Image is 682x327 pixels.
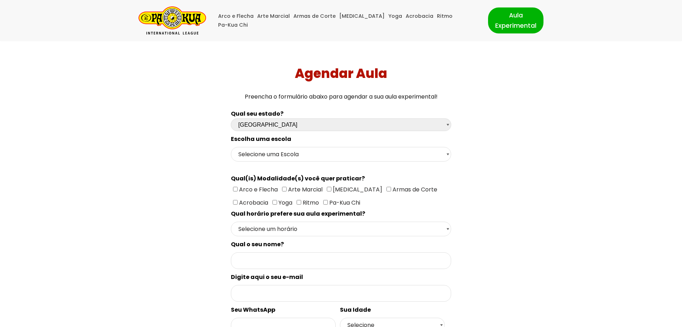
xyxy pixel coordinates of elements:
[488,7,543,33] a: Aula Experimental
[297,200,301,205] input: Ritmo
[282,187,287,191] input: Arte Marcial
[293,12,336,21] a: Armas de Corte
[272,200,277,205] input: Yoga
[233,187,238,191] input: Arco e Flecha
[3,92,680,101] p: Preencha o formulário abaixo para agendar a sua aula experimental!
[301,199,319,207] span: Ritmo
[331,185,382,194] span: [MEDICAL_DATA]
[437,12,453,21] a: Ritmo
[277,199,292,207] span: Yoga
[257,12,290,21] a: Arte Marcial
[391,185,437,194] span: Armas de Corte
[3,66,680,81] h1: Agendar Aula
[238,199,268,207] span: Acrobacia
[217,12,477,30] div: Menu primário
[323,200,328,205] input: Pa-Kua Chi
[340,306,371,314] spam: Sua Idade
[386,187,391,191] input: Armas de Corte
[233,200,238,205] input: Acrobacia
[328,199,360,207] span: Pa-Kua Chi
[218,21,248,30] a: Pa-Kua Chi
[238,185,278,194] span: Arco e Flecha
[231,110,283,118] b: Qual seu estado?
[287,185,323,194] span: Arte Marcial
[231,174,365,183] spam: Qual(is) Modalidade(s) você quer praticar?
[231,135,291,143] spam: Escolha uma escola
[231,306,275,314] spam: Seu WhatsApp
[406,12,433,21] a: Acrobacia
[231,240,284,248] spam: Qual o seu nome?
[327,187,331,191] input: [MEDICAL_DATA]
[231,210,365,218] spam: Qual horário prefere sua aula experimental?
[231,273,303,281] spam: Digite aqui o seu e-mail
[339,12,385,21] a: [MEDICAL_DATA]
[388,12,402,21] a: Yoga
[139,6,206,35] a: Pa-Kua Brasil Uma Escola de conhecimentos orientais para toda a família. Foco, habilidade concent...
[218,12,254,21] a: Arco e Flecha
